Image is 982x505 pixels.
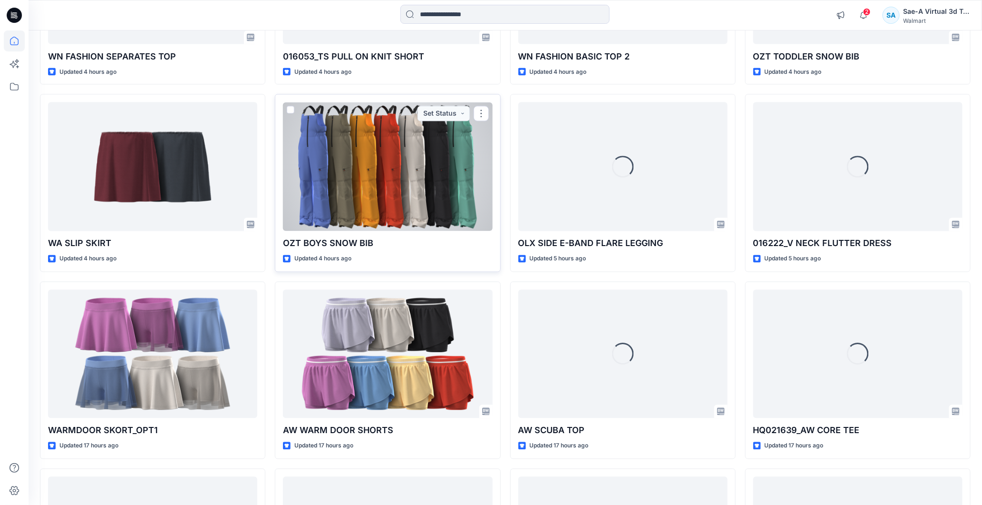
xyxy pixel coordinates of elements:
p: Updated 4 hours ago [294,254,351,264]
p: OZT BOYS SNOW BIB [283,237,492,250]
p: Updated 4 hours ago [530,67,587,77]
a: OZT BOYS SNOW BIB [283,102,492,231]
p: Updated 5 hours ago [530,254,586,264]
p: Updated 4 hours ago [59,67,117,77]
p: AW WARM DOOR SHORTS [283,424,492,437]
p: 016222_V NECK FLUTTER DRESS [753,237,963,250]
div: Sae-A Virtual 3d Team [904,6,970,17]
p: OZT TODDLER SNOW BIB [753,50,963,63]
p: WN FASHION BASIC TOP 2 [518,50,728,63]
p: WN FASHION SEPARATES TOP [48,50,257,63]
p: WARMDOOR SKORT_OPT1 [48,424,257,437]
p: Updated 17 hours ago [59,441,118,451]
p: WA SLIP SKIRT [48,237,257,250]
p: Updated 17 hours ago [765,441,824,451]
p: Updated 5 hours ago [765,254,821,264]
div: Walmart [904,17,970,24]
p: Updated 17 hours ago [530,441,589,451]
p: Updated 4 hours ago [59,254,117,264]
p: Updated 4 hours ago [294,67,351,77]
div: SA [883,7,900,24]
p: 016053_TS PULL ON KNIT SHORT [283,50,492,63]
p: AW SCUBA TOP [518,424,728,437]
span: 2 [863,8,871,16]
a: WA SLIP SKIRT [48,102,257,231]
p: Updated 17 hours ago [294,441,353,451]
p: Updated 4 hours ago [765,67,822,77]
p: HQ021639_AW CORE TEE [753,424,963,437]
a: AW WARM DOOR SHORTS [283,290,492,419]
p: OLX SIDE E-BAND FLARE LEGGING [518,237,728,250]
a: WARMDOOR SKORT_OPT1 [48,290,257,419]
